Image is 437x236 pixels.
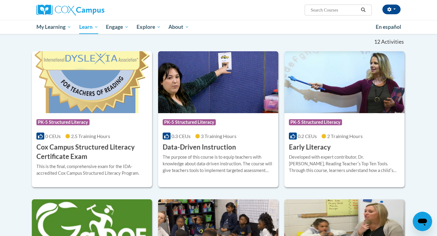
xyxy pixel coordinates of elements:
[75,20,102,34] a: Learn
[102,20,133,34] a: Engage
[289,154,400,174] div: Developed with expert contributor, Dr. [PERSON_NAME], Reading Teacherʹs Top Ten Tools. Through th...
[158,51,278,187] a: Course LogoPK-5 Structured Literacy0.3 CEUs3 Training Hours Data-Driven InstructionThe purpose of...
[163,154,274,174] div: The purpose of this course is to equip teachers with knowledge about data-driven instruction. The...
[381,39,404,45] span: Activities
[133,20,165,34] a: Explore
[284,51,405,187] a: Course LogoPK-5 Structured Literacy0.2 CEUs2 Training Hours Early LiteracyDeveloped with expert c...
[289,119,342,125] span: PK-5 Structured Literacy
[32,51,152,113] img: Course Logo
[165,20,193,34] a: About
[376,24,401,30] span: En español
[327,133,363,139] span: 2 Training Hours
[289,143,331,152] h3: Early Literacy
[36,5,152,15] a: Cox Campus
[32,20,75,34] a: My Learning
[36,119,90,125] span: PK-5 Structured Literacy
[359,6,368,14] button: Search
[36,143,147,161] h3: Cox Campus Structured Literacy Certificate Exam
[374,39,380,45] span: 12
[284,51,405,113] img: Course Logo
[158,51,278,113] img: Course Logo
[45,133,61,139] span: 0 CEUs
[36,5,104,15] img: Cox Campus
[413,212,432,231] iframe: Button to launch messaging window
[372,21,405,33] a: En español
[27,20,410,34] div: Main menu
[79,23,98,31] span: Learn
[106,23,129,31] span: Engage
[168,23,189,31] span: About
[36,23,71,31] span: My Learning
[36,163,147,177] div: This is the final, comprehensive exam for the IDA-accredited Cox Campus Structured Literacy Program.
[71,133,110,139] span: 2.5 Training Hours
[32,51,152,187] a: Course LogoPK-5 Structured Literacy0 CEUs2.5 Training Hours Cox Campus Structured Literacy Certif...
[382,5,401,14] button: Account Settings
[137,23,161,31] span: Explore
[201,133,236,139] span: 3 Training Hours
[171,133,191,139] span: 0.3 CEUs
[310,6,359,14] input: Search Courses
[298,133,317,139] span: 0.2 CEUs
[163,143,236,152] h3: Data-Driven Instruction
[163,119,216,125] span: PK-5 Structured Literacy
